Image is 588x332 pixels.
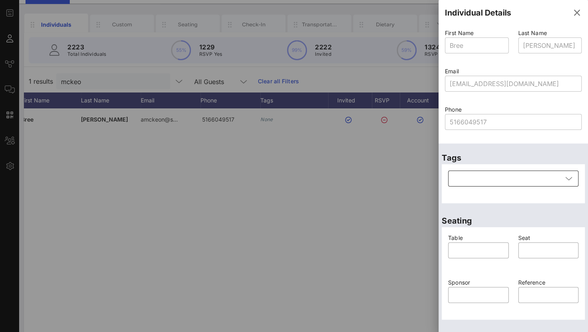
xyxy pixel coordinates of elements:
[445,29,509,37] p: First Name
[445,67,582,76] p: Email
[518,234,579,242] p: Seat
[442,151,585,164] p: Tags
[448,278,509,287] p: Sponsor
[442,214,585,227] p: Seating
[448,234,509,242] p: Table
[518,29,582,37] p: Last Name
[445,7,511,19] div: Individual Details
[445,105,582,114] p: Phone
[518,278,579,287] p: Reference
